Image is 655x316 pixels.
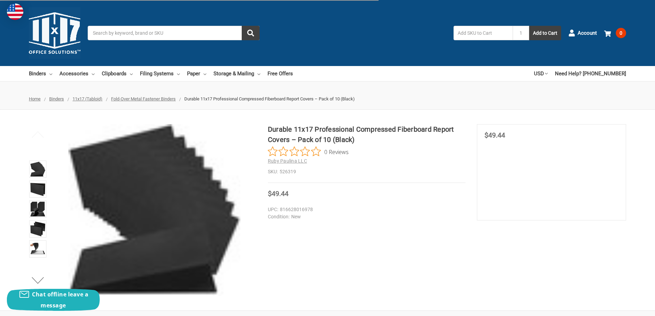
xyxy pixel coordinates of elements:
a: Need Help? [PHONE_NUMBER] [555,66,626,81]
a: Filing Systems [140,66,180,81]
img: Durable 11x17 Professional Compressed Fiberboard Report Covers – Pack of 10 (Black) [30,182,45,197]
dt: SKU: [268,168,278,175]
a: Binders [49,96,64,101]
iframe: Google Customer Reviews [598,297,655,316]
input: Add SKU to Cart [454,26,513,40]
dd: New [268,213,462,220]
span: Chat offline leave a message [32,291,88,309]
a: 0 [604,24,626,42]
span: Account [578,29,597,37]
a: Clipboards [102,66,133,81]
button: Next [28,273,48,287]
a: Account [568,24,597,42]
dt: UPC: [268,206,278,213]
span: $49.44 [484,131,505,139]
a: Home [29,96,41,101]
a: Free Offers [268,66,293,81]
img: Durable 11x17 Professional Compressed Fiberboard Report Covers – Pack of 10 (Black) [30,221,45,237]
img: 11x17.com [29,7,80,59]
a: 11x17 (Tabloid) [73,96,102,101]
a: USD [534,66,548,81]
button: Previous [28,128,48,141]
button: Chat offline leave a message [7,289,100,311]
a: Binders [29,66,52,81]
img: 11" x17" Premium Fiberboard Report Protection | Metal Fastener Securing System | Sophisticated Pa... [30,162,45,177]
a: Accessories [59,66,95,81]
dd: 816628016978 [268,206,462,213]
button: Add to Cart [529,26,561,40]
h1: Durable 11x17 Professional Compressed Fiberboard Report Covers – Pack of 10 (Black) [268,124,466,145]
span: 0 Reviews [324,146,349,157]
img: 11" x17" Premium Fiberboard Report Protection | Metal Fastener Securing System | Sophisticated Pa... [68,124,240,296]
img: Durable 11x17 Professional Compressed Fiberboard Report Covers – Pack of 10 (Black) [30,241,45,257]
a: Fold-Over Metal Fastener Binders [111,96,176,101]
span: 0 [616,28,626,38]
a: Storage & Mailing [214,66,260,81]
input: Search by keyword, brand or SKU [88,26,260,40]
span: $49.44 [268,189,288,198]
button: Rated 0 out of 5 stars from 0 reviews. Jump to reviews. [268,146,349,157]
a: Ruby Paulina LLC [268,158,307,164]
span: Durable 11x17 Professional Compressed Fiberboard Report Covers – Pack of 10 (Black) [184,96,355,101]
dt: Condition: [268,213,290,220]
img: duty and tax information for United States [7,3,23,20]
dd: 526319 [268,168,466,175]
img: Stack of 11x17 black report covers displayed on a wooden desk in a modern office setting. [30,201,45,217]
a: Paper [187,66,206,81]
